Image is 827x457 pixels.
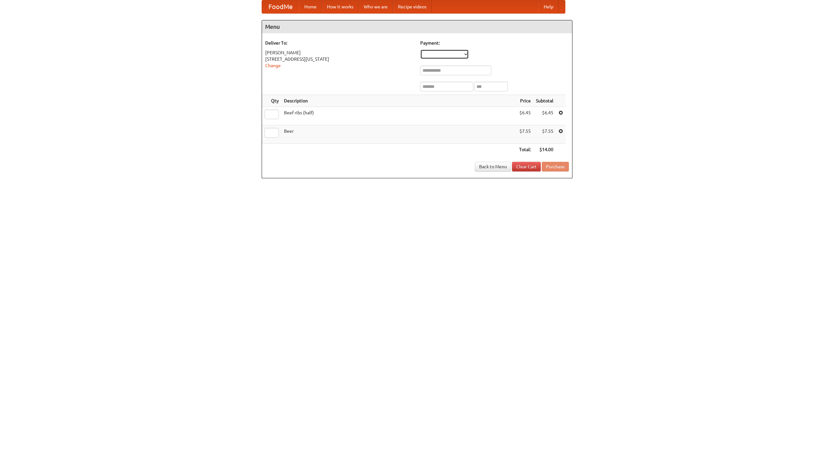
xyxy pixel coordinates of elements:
[512,162,541,171] a: Clear Cart
[517,125,533,144] td: $7.55
[265,49,414,56] div: [PERSON_NAME]
[533,125,556,144] td: $7.55
[517,107,533,125] td: $6.45
[262,20,572,33] h4: Menu
[262,0,299,13] a: FoodMe
[265,56,414,62] div: [STREET_ADDRESS][US_STATE]
[265,63,281,68] a: Change
[517,95,533,107] th: Price
[299,0,322,13] a: Home
[265,40,414,46] h5: Deliver To:
[517,144,533,156] th: Total:
[281,107,517,125] td: Beef ribs (half)
[533,144,556,156] th: $14.00
[281,95,517,107] th: Description
[281,125,517,144] td: Beer
[262,95,281,107] th: Qty
[533,107,556,125] td: $6.45
[533,95,556,107] th: Subtotal
[359,0,393,13] a: Who we are
[542,162,569,171] button: Purchase
[475,162,511,171] a: Back to Menu
[322,0,359,13] a: How it works
[393,0,432,13] a: Recipe videos
[420,40,569,46] h5: Payment:
[539,0,559,13] a: Help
